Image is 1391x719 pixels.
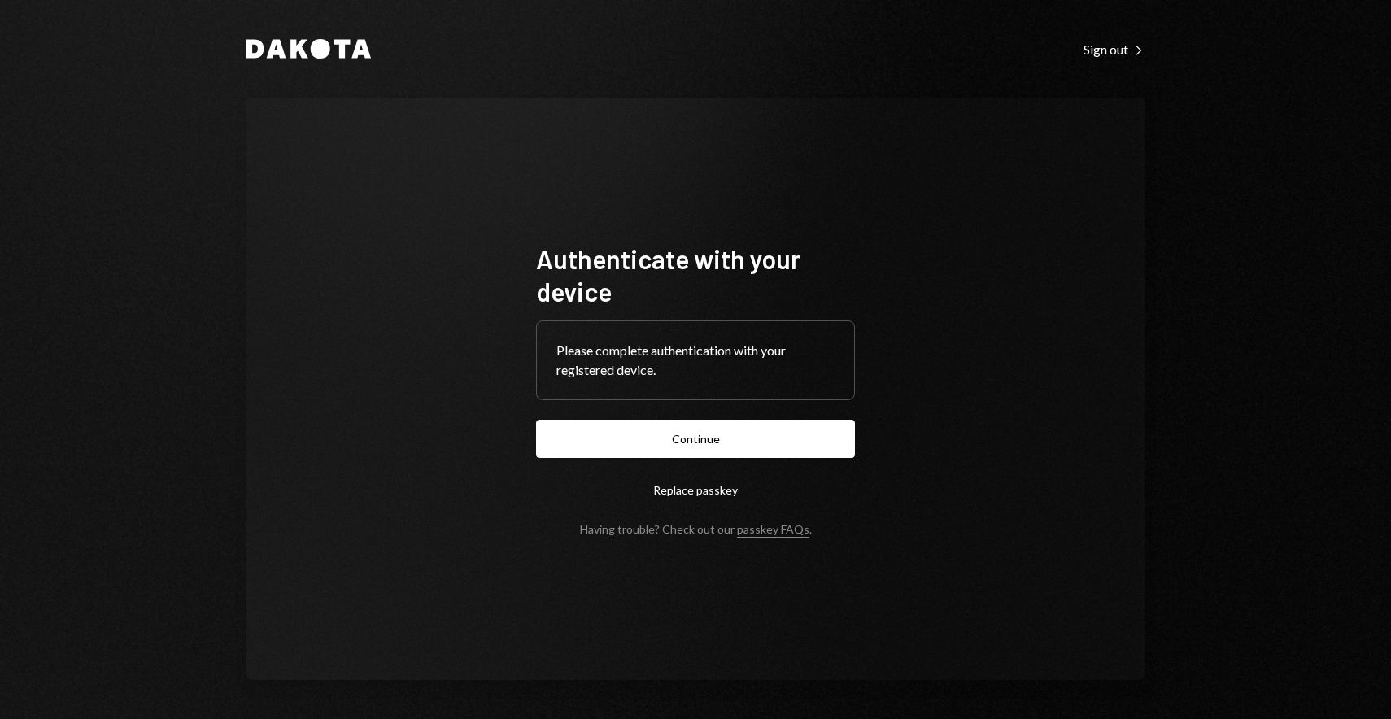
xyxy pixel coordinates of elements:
[1084,40,1145,58] a: Sign out
[536,420,855,458] button: Continue
[536,471,855,509] button: Replace passkey
[580,522,812,536] div: Having trouble? Check out our .
[536,242,855,307] h1: Authenticate with your device
[737,522,809,538] a: passkey FAQs
[1084,41,1145,58] div: Sign out
[556,341,835,380] div: Please complete authentication with your registered device.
